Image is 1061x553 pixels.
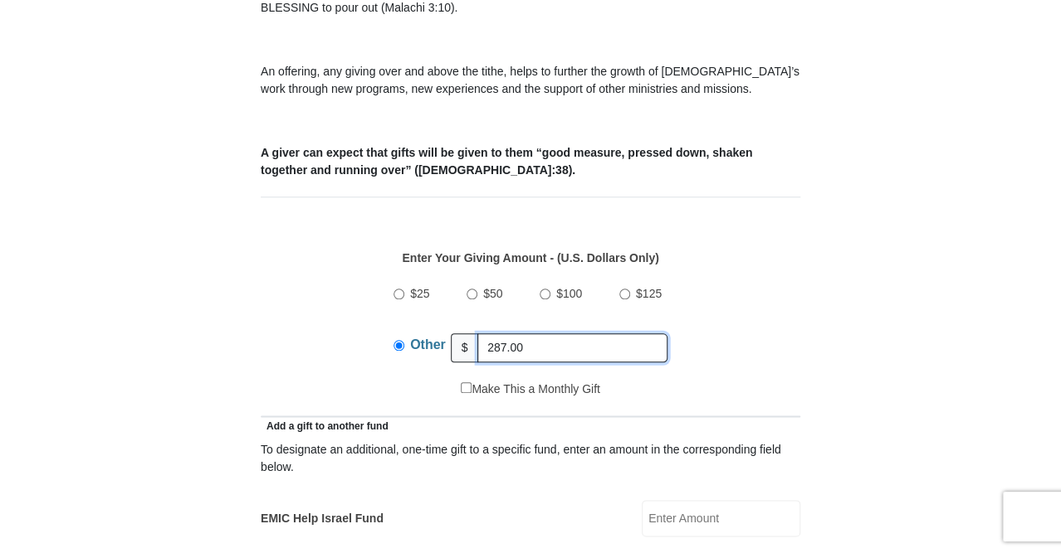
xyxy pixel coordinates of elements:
[261,63,800,98] p: An offering, any giving over and above the tithe, helps to further the growth of [DEMOGRAPHIC_DAT...
[410,287,429,300] span: $25
[261,420,389,432] span: Add a gift to another fund
[636,287,662,300] span: $125
[477,333,667,362] input: Other Amount
[483,287,502,300] span: $50
[261,146,752,177] b: A giver can expect that gifts will be given to them “good measure, pressed down, shaken together ...
[261,510,384,527] label: EMIC Help Israel Fund
[461,382,472,393] input: Make This a Monthly Gift
[556,287,582,300] span: $100
[451,333,479,362] span: $
[461,381,600,398] label: Make This a Monthly Gift
[642,500,800,536] input: Enter Amount
[402,251,658,264] strong: Enter Your Giving Amount - (U.S. Dollars Only)
[261,441,800,476] div: To designate an additional, one-time gift to a specific fund, enter an amount in the correspondin...
[410,337,446,352] span: Other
